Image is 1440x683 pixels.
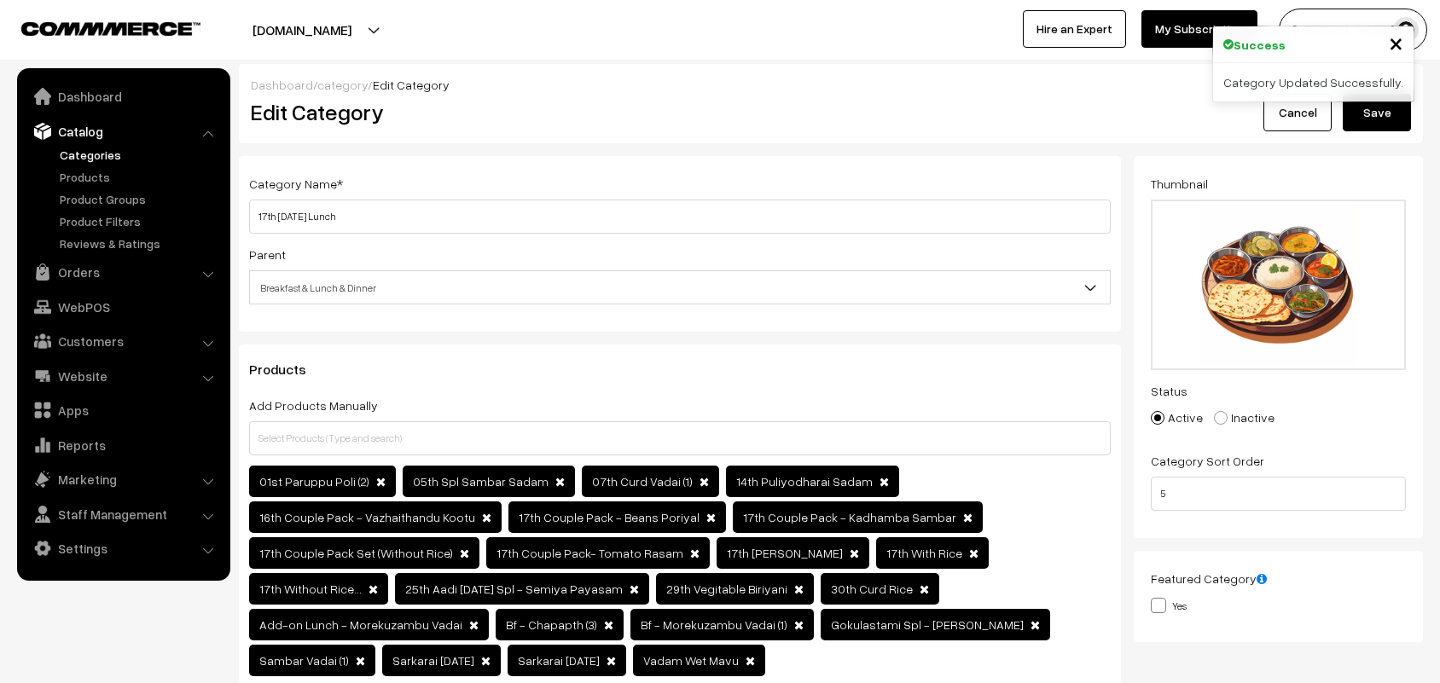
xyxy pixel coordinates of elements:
a: Product Groups [55,190,224,208]
label: Parent [249,246,286,263]
label: Thumbnail [1151,175,1208,193]
label: Yes [1151,596,1187,614]
button: [DOMAIN_NAME] [193,9,411,51]
span: Breakfast & Lunch & Dinner [249,270,1111,304]
span: 30th Curd Rice [831,582,913,596]
span: Bf - Chapapth (3) [506,617,597,632]
span: 17th Couple Pack - Beans Poriyal [519,510,700,524]
input: Category Name [249,200,1111,234]
span: 25th Aadi [DATE] Spl - Semiya Payasam [405,582,623,596]
a: Cancel [1263,94,1332,131]
a: Products [55,168,224,186]
input: Select Products (Type and search) [249,421,1111,455]
a: Product Filters [55,212,224,230]
a: Marketing [21,464,224,495]
a: Categories [55,146,224,164]
a: Orders [21,257,224,287]
label: Active [1151,408,1203,426]
a: My Subscription [1141,10,1257,48]
span: Bf - Morekuzambu Vadai (1) [641,617,787,632]
span: Gokulastami Spl - [PERSON_NAME] [831,617,1024,632]
a: Website [21,361,224,391]
a: Reviews & Ratings [55,234,224,252]
span: 17th [PERSON_NAME] [727,546,843,560]
span: × [1389,26,1403,58]
span: Sarkarai [DATE] [518,653,600,668]
span: Products [249,361,327,378]
img: COMMMERCE [21,22,200,35]
a: Catalog [21,116,224,147]
a: Staff Management [21,499,224,530]
span: Add-on Lunch - Morekuzambu Vadai [259,617,462,632]
label: Status [1151,382,1187,400]
label: Inactive [1214,408,1275,426]
button: Close [1389,30,1403,55]
span: Sambar Vadai (1) [259,653,349,668]
span: 17th Couple Pack Set (Without Rice) [259,546,453,560]
strong: Success [1234,36,1286,54]
span: 17th With Rice [886,546,962,560]
span: 29th Vegitable Biriyani [666,582,787,596]
a: Apps [21,395,224,425]
span: 16th Couple Pack - Vazhaithandu Kootu [259,510,475,524]
span: 17th Couple Pack- Tomato Rasam [496,546,683,560]
div: / / [251,76,1411,94]
span: Edit Category [373,78,450,92]
span: 05th Spl Sambar Sadam [413,474,549,489]
a: Reports [21,430,224,460]
span: 07th Curd Vadai (1) [592,474,693,489]
h2: Edit Category [251,99,1115,125]
a: Dashboard [21,81,224,112]
label: Add Products Manually [249,396,378,414]
a: Customers [21,326,224,356]
button: [PERSON_NAME] s… [1279,9,1427,51]
span: Sarkarai [DATE] [392,653,474,668]
span: 17th Without Rice... [259,582,362,596]
div: Category Updated Successfully. [1213,63,1414,101]
a: Dashboard [251,78,313,92]
input: Enter Number [1151,477,1407,511]
span: 17th Couple Pack - Kadhamba Sambar [743,510,956,524]
img: user [1393,17,1419,43]
button: Save [1343,94,1411,131]
a: Hire an Expert [1023,10,1126,48]
span: 01st Paruppu Poli (2) [259,474,369,489]
span: 14th Puliyodharai Sadam [736,474,873,489]
label: Featured Category [1151,570,1267,587]
a: WebPOS [21,292,224,322]
label: Category Sort Order [1151,452,1264,470]
span: Breakfast & Lunch & Dinner [250,273,1110,303]
a: COMMMERCE [21,17,171,38]
label: Category Name [249,175,343,193]
span: Vadam Wet Mavu [643,653,739,668]
a: category [317,78,368,92]
a: Settings [21,533,224,564]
